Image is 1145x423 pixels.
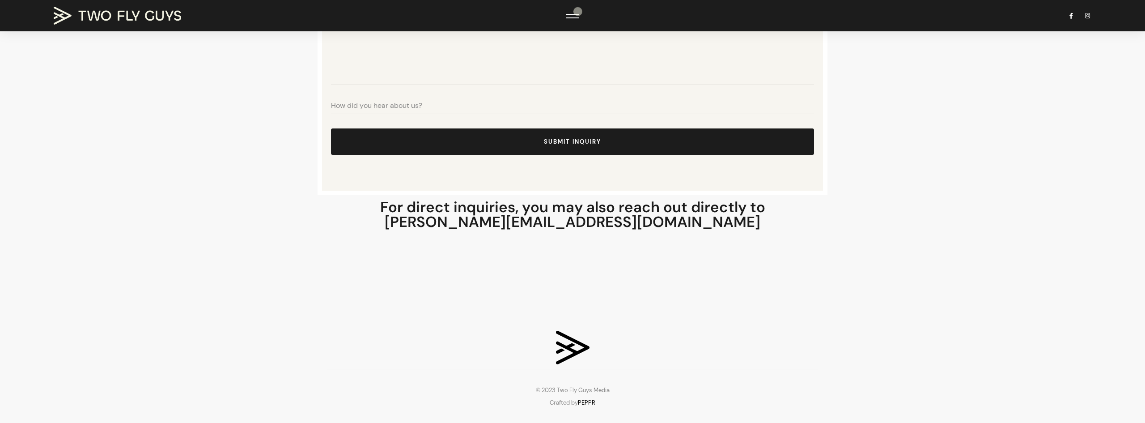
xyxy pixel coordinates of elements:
[578,399,595,406] a: PEPPR
[544,138,601,145] span: Submit Inquiry
[54,7,188,25] a: TWO FLY GUYS MEDIA TWO FLY GUYS MEDIA
[54,7,181,25] img: TWO FLY GUYS MEDIA
[556,331,589,364] img: tfg_logo_mark_one_color_rgb_864px@72ppi
[331,128,814,155] button: Submit Inquiry
[331,3,444,15] span: Tell us a little about your wedding!
[322,200,823,229] h4: For direct inquiries, you may also reach out directly to [PERSON_NAME][EMAIL_ADDRESS][DOMAIN_NAME]
[536,386,610,406] small: © 2023 Two Fly Guys Media Crafted by
[331,99,422,112] span: How did you hear about us?
[331,92,814,114] input: How did you hear about us?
